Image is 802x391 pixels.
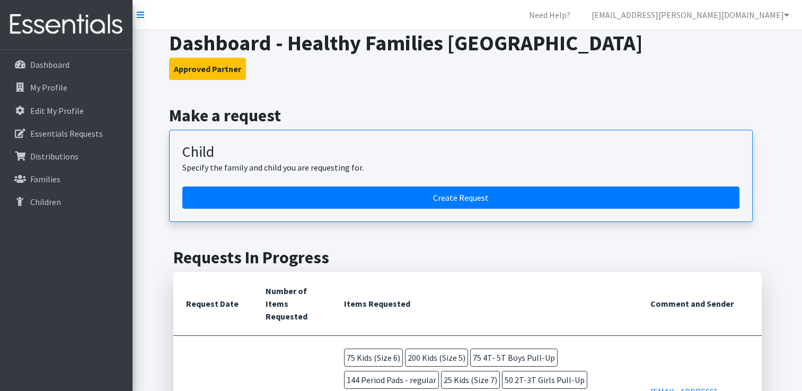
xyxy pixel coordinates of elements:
th: Comment and Sender [638,272,761,336]
span: 75 Kids (Size 6) [344,349,403,367]
th: Number of Items Requested [253,272,331,336]
p: Families [30,174,60,184]
p: Dashboard [30,59,69,70]
span: 200 Kids (Size 5) [405,349,468,367]
p: Essentials Requests [30,128,103,139]
a: My Profile [4,77,128,98]
button: Approved Partner [169,58,246,80]
p: Edit My Profile [30,105,84,116]
span: 144 Period Pads - regular [344,371,439,389]
p: Specify the family and child you are requesting for. [182,161,739,174]
h3: Child [182,143,739,161]
a: Edit My Profile [4,100,128,121]
p: My Profile [30,82,67,93]
a: Children [4,191,128,212]
th: Items Requested [331,272,638,336]
h2: Requests In Progress [173,247,762,268]
span: 50 2T-3T Girls Pull-Up [502,371,587,389]
p: Children [30,197,61,207]
a: [EMAIL_ADDRESS][PERSON_NAME][DOMAIN_NAME] [583,4,798,25]
span: 25 Kids (Size 7) [441,371,500,389]
th: Request Date [173,272,253,336]
a: Need Help? [521,4,579,25]
h1: Dashboard - Healthy Families [GEOGRAPHIC_DATA] [169,30,765,56]
a: Families [4,168,128,190]
a: Essentials Requests [4,123,128,144]
h2: Make a request [169,105,765,126]
p: Distributions [30,151,78,162]
span: 75 4T- 5T Boys Pull-Up [470,349,558,367]
a: Dashboard [4,54,128,75]
a: Create a request for a child or family [182,186,739,209]
img: HumanEssentials [4,7,128,42]
a: Distributions [4,146,128,167]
